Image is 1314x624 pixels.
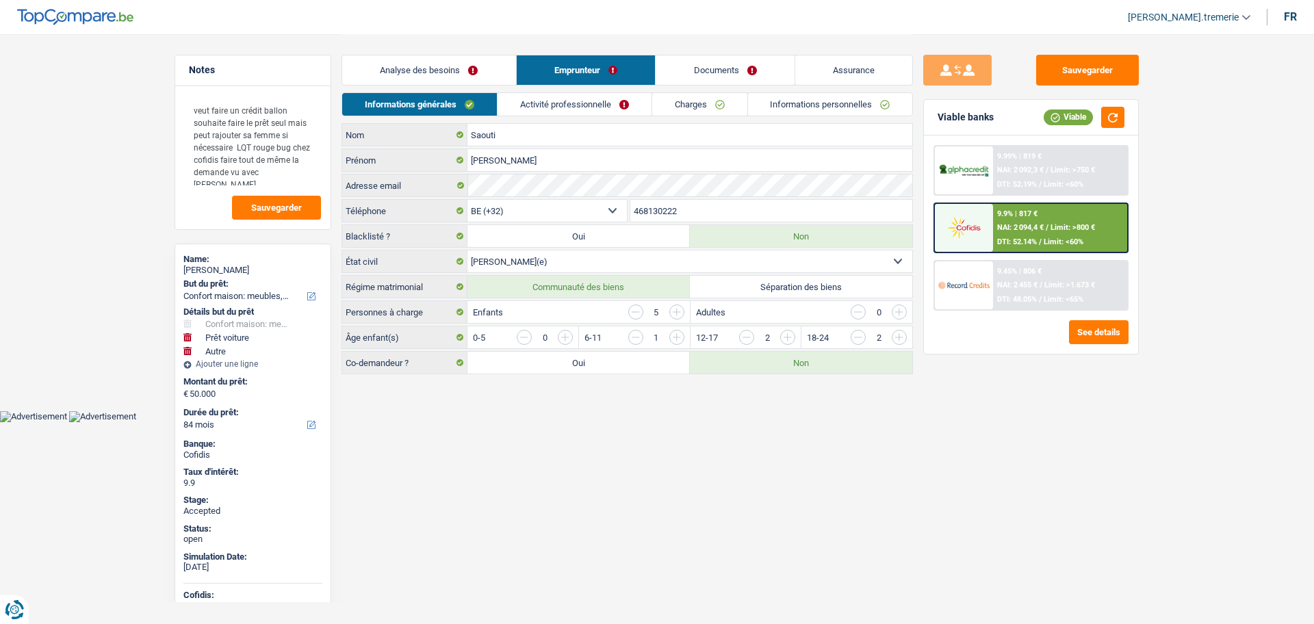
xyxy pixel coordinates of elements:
label: Adresse email [342,174,467,196]
span: Sauvegarder [251,203,302,212]
button: Sauvegarder [232,196,321,220]
span: DTI: 52.14% [997,237,1037,246]
label: Oui [467,225,690,247]
span: NAI: 2 455 € [997,281,1038,289]
span: / [1039,180,1042,189]
label: Oui [467,352,690,374]
span: Limit: <60% [1044,180,1083,189]
div: Name: [183,254,322,265]
label: Montant du prêt: [183,376,320,387]
label: État civil [342,250,467,272]
button: Sauvegarder [1036,55,1139,86]
span: / [1040,281,1042,289]
span: NAI: 2 094,4 € [997,223,1044,232]
label: 0-5 [473,333,485,342]
div: Taux d'intérêt: [183,467,322,478]
div: 5 [650,308,662,317]
a: Emprunteur [517,55,656,85]
label: Âge enfant(s) [342,326,467,348]
div: Simulation Date: [183,551,322,562]
img: TopCompare Logo [17,9,133,25]
div: Stage: [183,495,322,506]
a: [PERSON_NAME].tremerie [1117,6,1250,29]
div: fr [1284,10,1297,23]
span: / [1039,295,1042,304]
label: Téléphone [342,200,467,222]
div: open [183,534,322,545]
span: / [1046,166,1048,174]
label: Régime matrimonial [342,276,467,298]
label: Non [690,352,912,374]
a: Informations personnelles [748,93,913,116]
a: Charges [652,93,747,116]
div: 9.9% | 817 € [997,209,1038,218]
div: Ajouter une ligne [183,359,322,369]
button: See details [1069,320,1129,344]
label: Prénom [342,149,467,171]
label: Enfants [473,308,503,317]
span: DTI: 52.19% [997,180,1037,189]
img: Advertisement [69,411,136,422]
img: Record Credits [938,272,989,298]
input: 401020304 [630,200,913,222]
span: / [1039,237,1042,246]
label: Durée du prêt: [183,407,320,418]
div: Viable banks [938,112,994,123]
label: Blacklisté ? [342,225,467,247]
span: Limit: >800 € [1051,223,1095,232]
a: Documents [656,55,795,85]
label: Adultes [696,308,725,317]
h5: Notes [189,64,317,76]
div: Cofidis: [183,590,322,601]
label: Nom [342,124,467,146]
div: Détails but du prêt [183,307,322,317]
div: [DATE] [183,562,322,573]
span: € [183,389,188,400]
span: [PERSON_NAME].tremerie [1128,12,1239,23]
span: Limit: <60% [1044,237,1083,246]
img: Cofidis [938,215,989,240]
label: Non [690,225,912,247]
span: Limit: >1.673 € [1044,281,1095,289]
div: Accepted [183,506,322,517]
span: Limit: >750 € [1051,166,1095,174]
div: [PERSON_NAME] [183,265,322,276]
label: Personnes à charge [342,301,467,323]
div: Submitted & Waiting [183,601,322,612]
label: Séparation des biens [690,276,912,298]
div: 9.99% | 819 € [997,152,1042,161]
div: 0 [873,308,885,317]
a: Analyse des besoins [342,55,516,85]
span: NAI: 2 092,3 € [997,166,1044,174]
div: 9.45% | 806 € [997,267,1042,276]
label: Communauté des biens [467,276,690,298]
div: Banque: [183,439,322,450]
div: 0 [539,333,551,342]
span: DTI: 48.05% [997,295,1037,304]
span: / [1046,223,1048,232]
label: Co-demandeur ? [342,352,467,374]
div: Viable [1044,109,1093,125]
label: But du prêt: [183,278,320,289]
a: Activité professionnelle [498,93,652,116]
img: AlphaCredit [938,163,989,179]
a: Informations générales [342,93,497,116]
div: Cofidis [183,450,322,460]
a: Assurance [795,55,913,85]
span: Limit: <65% [1044,295,1083,304]
div: 9.9 [183,478,322,489]
div: Status: [183,523,322,534]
